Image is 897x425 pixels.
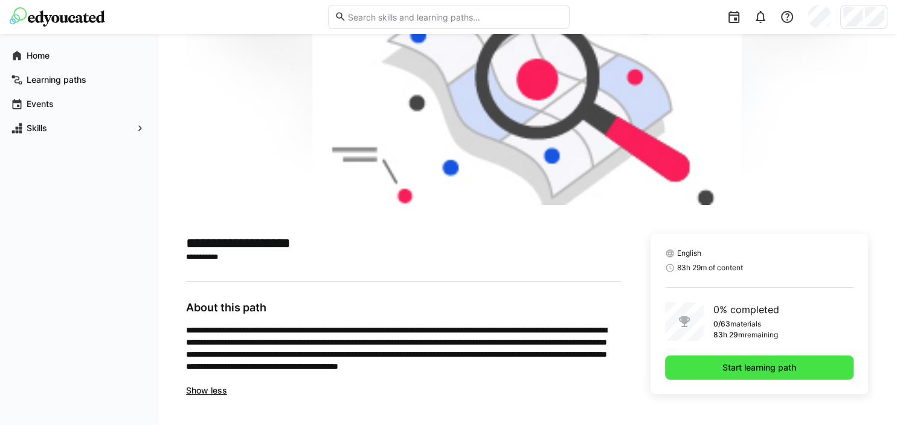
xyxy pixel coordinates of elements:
[745,330,778,340] p: remaining
[713,319,730,329] p: 0/63
[730,319,761,329] p: materials
[677,248,701,258] span: English
[665,355,854,380] button: Start learning path
[677,263,743,273] span: 83h 29m of content
[346,11,562,22] input: Search skills and learning paths…
[721,362,798,374] span: Start learning path
[713,330,745,340] p: 83h 29m
[713,302,779,317] p: 0% completed
[186,301,622,314] h3: About this path
[186,385,227,395] span: Show less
